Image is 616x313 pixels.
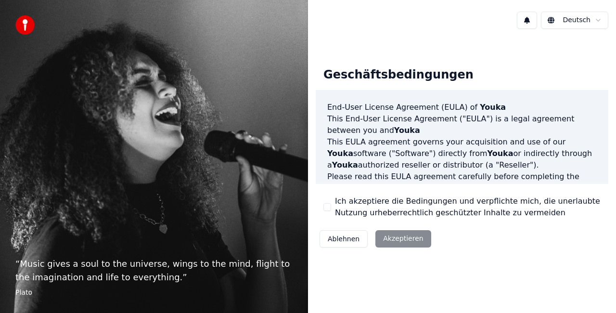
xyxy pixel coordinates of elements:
[480,103,506,112] span: Youka
[332,160,358,170] span: Youka
[335,196,601,219] label: Ich akzeptiere die Bedingungen und verpflichte mich, die unerlaubte Nutzung urheberrechtlich gesc...
[327,171,597,217] p: Please read this EULA agreement carefully before completing the installation process and using th...
[320,230,368,248] button: Ablehnen
[327,136,597,171] p: This EULA agreement governs your acquisition and use of our software ("Software") directly from o...
[15,288,293,298] footer: Plato
[488,149,513,158] span: Youka
[316,60,481,91] div: Geschäftsbedingungen
[15,15,35,35] img: youka
[394,126,420,135] span: Youka
[15,257,293,284] p: “ Music gives a soul to the universe, wings to the mind, flight to the imagination and life to ev...
[327,149,353,158] span: Youka
[460,183,486,193] span: Youka
[327,102,597,113] h3: End-User License Agreement (EULA) of
[327,113,597,136] p: This End-User License Agreement ("EULA") is a legal agreement between you and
